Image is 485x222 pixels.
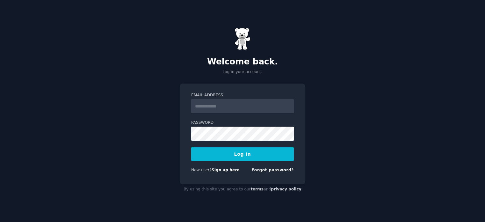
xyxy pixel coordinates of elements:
[191,93,294,98] label: Email Address
[212,168,240,172] a: Sign up here
[191,147,294,161] button: Log In
[235,28,250,50] img: Gummy Bear
[180,69,305,75] p: Log in your account.
[251,168,294,172] a: Forgot password?
[180,57,305,67] h2: Welcome back.
[180,184,305,195] div: By using this site you agree to our and
[251,187,264,191] a: terms
[271,187,301,191] a: privacy policy
[191,168,212,172] span: New user?
[191,120,294,126] label: Password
